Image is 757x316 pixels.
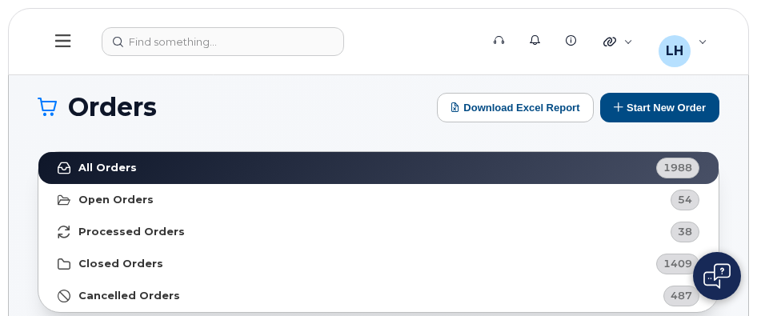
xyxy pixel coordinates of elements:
strong: All Orders [78,162,137,174]
img: Open chat [703,263,731,289]
strong: Cancelled Orders [78,290,180,302]
a: Closed Orders1409 [38,248,719,280]
a: Processed Orders38 [38,216,719,248]
span: 487 [671,288,692,303]
span: 1988 [663,160,692,175]
span: Orders [68,95,157,119]
strong: Processed Orders [78,226,185,238]
span: 1409 [663,256,692,271]
span: 54 [678,192,692,207]
strong: Open Orders [78,194,154,206]
strong: Closed Orders [78,258,163,270]
a: Open Orders54 [38,184,719,216]
a: All Orders1988 [38,152,719,184]
button: Start New Order [600,93,719,122]
span: 38 [678,224,692,239]
a: Cancelled Orders487 [38,280,719,312]
button: Download Excel Report [437,93,594,122]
